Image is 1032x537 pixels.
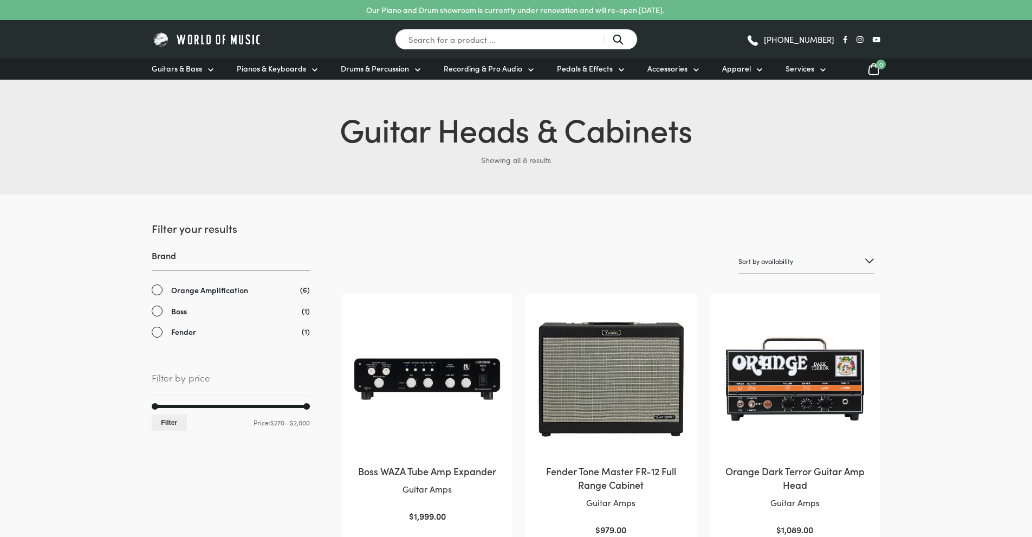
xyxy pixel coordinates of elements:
[721,464,869,491] h2: Orange Dark Terror Guitar Amp Head
[171,284,248,296] span: Orange Amplification
[557,63,613,74] span: Pedals & Effects
[353,305,502,454] img: Boss Waza Tube Amp Expander
[171,305,187,318] span: Boss
[738,249,874,274] select: Shop order
[746,31,834,48] a: [PHONE_NUMBER]
[152,305,310,318] a: Boss
[595,523,626,535] bdi: 979.00
[152,415,310,430] div: Price: —
[152,63,202,74] span: Guitars & Bass
[302,305,310,316] span: (1)
[270,418,284,427] span: $270
[721,305,869,537] a: Orange Dark Terror Guitar Amp HeadGuitar Amps $1,089.00
[536,305,685,537] a: Fender Tone Master FR-12 Full Range CabinetGuitar Amps $979.00
[786,63,814,74] span: Services
[722,63,751,74] span: Apparel
[152,151,880,169] p: Showing all 8 results
[290,418,310,427] span: $2,000
[366,4,664,16] p: Our Piano and Drum showroom is currently under renovation and will re-open [DATE].
[302,326,310,337] span: (1)
[152,106,880,151] h1: Guitar Heads & Cabinets
[152,326,310,338] a: Fender
[776,523,781,535] span: $
[444,63,522,74] span: Recording & Pro Audio
[300,284,310,295] span: (6)
[152,249,310,270] h3: Brand
[152,249,310,338] div: Brand
[353,305,502,523] a: Boss WAZA Tube Amp ExpanderGuitar Amps $1,999.00
[409,510,414,522] span: $
[409,510,446,522] bdi: 1,999.00
[536,464,685,491] h2: Fender Tone Master FR-12 Full Range Cabinet
[876,60,886,69] span: 0
[536,305,685,454] img: Fender Tone Master FR-12 Full Range Cabinet Front
[875,418,1032,537] iframe: Chat with our support team
[152,221,310,236] h2: Filter your results
[721,305,869,454] img: Orange Dark Terror Guitar Amp Head Front
[152,284,310,296] a: Orange Amplification
[395,29,638,50] input: Search for a product ...
[721,496,869,510] p: Guitar Amps
[237,63,306,74] span: Pianos & Keyboards
[647,63,687,74] span: Accessories
[341,63,409,74] span: Drums & Percussion
[171,326,196,338] span: Fender
[353,482,502,496] p: Guitar Amps
[353,464,502,478] h2: Boss WAZA Tube Amp Expander
[536,496,685,510] p: Guitar Amps
[595,523,600,535] span: $
[152,370,310,395] span: Filter by price
[764,35,834,43] span: [PHONE_NUMBER]
[152,415,187,430] button: Filter
[776,523,813,535] bdi: 1,089.00
[152,31,263,48] img: World of Music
